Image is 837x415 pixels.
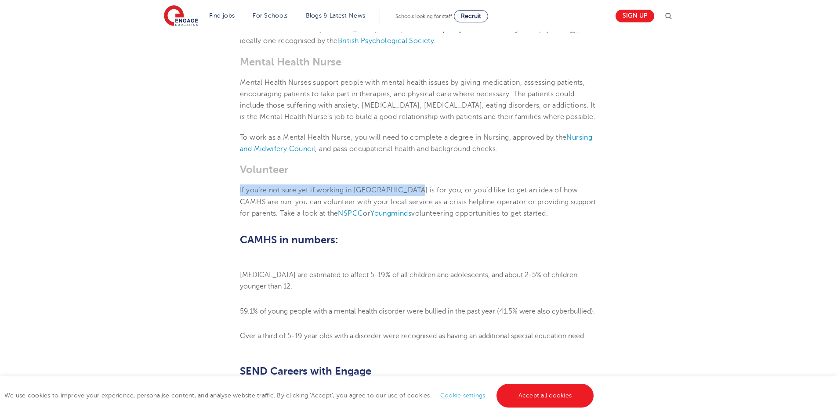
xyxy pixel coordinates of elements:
[209,12,235,19] a: Find jobs
[240,163,288,176] span: Volunteer
[315,145,497,153] span: , and pass occupational health and background checks.
[240,330,597,342] li: Over a third of 5-19 year olds with a disorder were recognised as having an additional special ed...
[338,37,435,45] a: British Psychological Society
[616,10,654,22] a: Sign up
[363,209,370,217] span: or
[164,5,198,27] img: Engage Education
[240,134,566,141] span: To work as a Mental Health Nurse, you will need to complete a degree in Nursing, approved by the
[454,10,488,22] a: Recruit
[240,134,592,153] a: Nursing and Midwifery Council
[240,79,595,121] span: Mental Health Nurses support people with mental health issues by giving medication, assessing pat...
[240,269,597,292] li: [MEDICAL_DATA] are estimated to affect 5-19% of all children and adolescents, and about 2-5% of c...
[240,365,371,377] span: SEND Careers with Engage
[411,209,548,217] span: volunteering opportunities to get started.
[434,37,436,45] span: .
[240,232,597,247] h2: CAMHS in numbers:
[496,384,594,408] a: Accept all cookies
[306,12,366,19] a: Blogs & Latest News
[440,392,486,399] a: Cookie settings
[395,13,452,19] span: Schools looking for staff
[240,306,597,317] li: 59.1% of young people with a mental health disorder were bullied in the past year (41.5% were als...
[461,13,481,19] span: Recruit
[240,186,596,217] span: If you’re not sure yet if working in [GEOGRAPHIC_DATA] is for you, or you’d like to get an idea o...
[4,392,596,399] span: We use cookies to improve your experience, personalise content, and analyse website traffic. By c...
[338,209,363,217] a: NSPCC
[370,209,411,217] a: Youngminds
[240,56,341,68] span: Mental Health Nurse
[253,12,287,19] a: For Schools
